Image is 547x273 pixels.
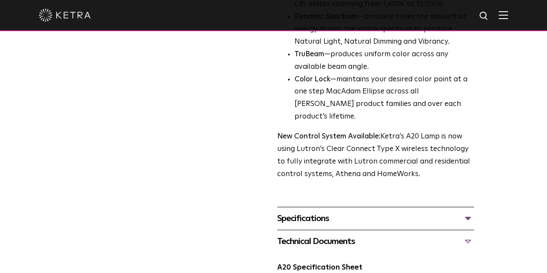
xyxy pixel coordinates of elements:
[277,212,474,225] div: Specifications
[294,76,330,83] strong: Color Lock
[479,11,489,22] img: search icon
[294,74,474,124] li: —maintains your desired color point at a one step MacAdam Ellipse across all [PERSON_NAME] produc...
[294,48,474,74] li: —produces uniform color across any available beam angle.
[39,9,91,22] img: ketra-logo-2019-white
[277,133,381,140] strong: New Control System Available:
[294,51,324,58] strong: TruBeam
[277,264,362,271] a: A20 Specification Sheet
[277,234,474,248] div: Technical Documents
[277,131,474,181] p: Ketra’s A20 Lamp is now using Lutron’s Clear Connect Type X wireless technology to fully integrat...
[499,11,508,19] img: Hamburger%20Nav.svg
